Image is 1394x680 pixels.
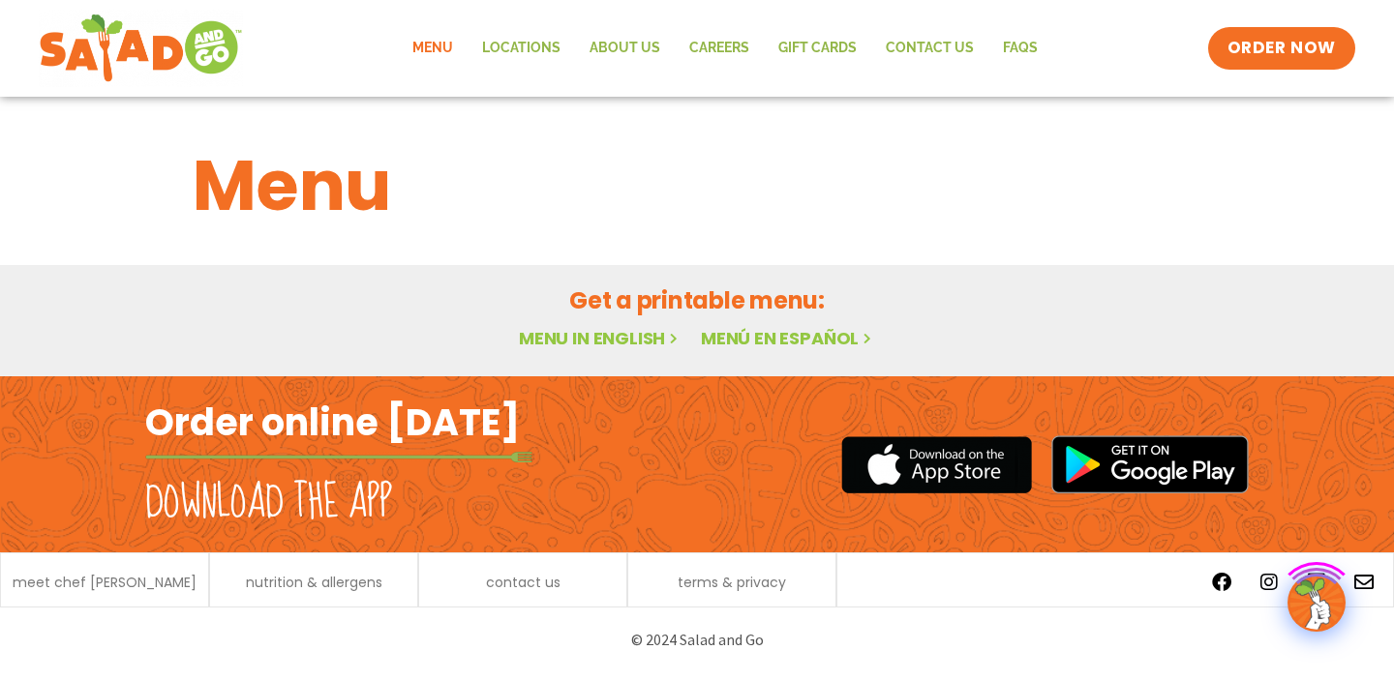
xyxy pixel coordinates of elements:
a: Menu [398,26,468,71]
a: GIFT CARDS [764,26,871,71]
h2: Download the app [145,476,392,530]
a: meet chef [PERSON_NAME] [13,576,197,589]
a: Careers [675,26,764,71]
span: ORDER NOW [1227,37,1336,60]
img: new-SAG-logo-768×292 [39,10,243,87]
a: Menu in English [519,326,682,350]
img: appstore [841,433,1032,496]
h1: Menu [193,133,1201,238]
a: terms & privacy [678,576,786,589]
img: google_play [1051,435,1249,493]
a: nutrition & allergens [246,576,382,589]
a: Contact Us [871,26,988,71]
img: fork [145,452,532,462]
a: ORDER NOW [1208,27,1355,70]
a: About Us [575,26,675,71]
a: FAQs [988,26,1052,71]
a: contact us [486,576,561,589]
nav: Menu [398,26,1052,71]
a: Menú en español [701,326,875,350]
a: Locations [468,26,575,71]
p: © 2024 Salad and Go [155,627,1239,653]
h2: Get a printable menu: [193,283,1201,317]
h2: Order online [DATE] [145,399,520,446]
